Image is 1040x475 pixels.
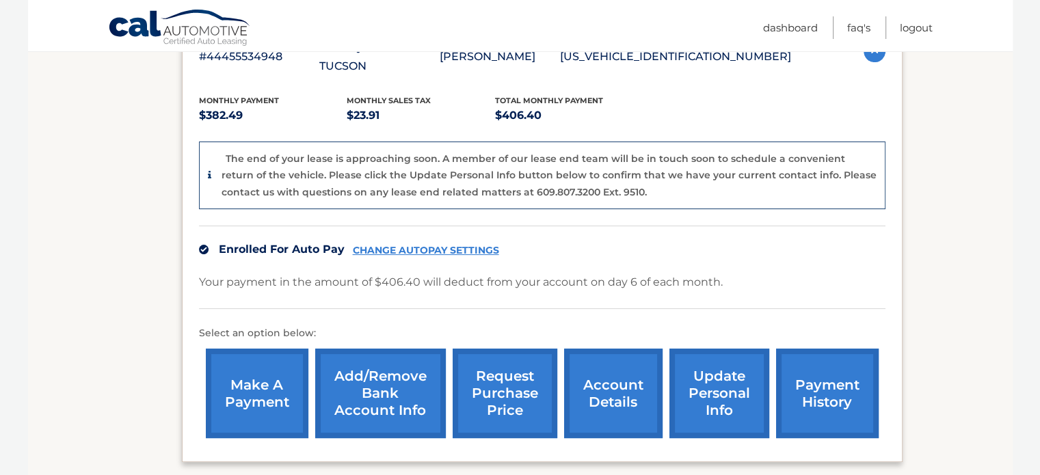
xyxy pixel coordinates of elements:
p: Your payment in the amount of $406.40 will deduct from your account on day 6 of each month. [199,273,723,292]
a: account details [564,349,663,438]
p: 2023 Hyundai TUCSON [319,38,440,76]
a: request purchase price [453,349,557,438]
a: update personal info [669,349,769,438]
span: Monthly sales Tax [347,96,431,105]
p: [US_VEHICLE_IDENTIFICATION_NUMBER] [560,47,791,66]
a: make a payment [206,349,308,438]
span: Enrolled For Auto Pay [219,243,345,256]
a: CHANGE AUTOPAY SETTINGS [353,245,499,256]
p: $406.40 [495,106,643,125]
a: payment history [776,349,879,438]
a: Logout [900,16,933,39]
a: FAQ's [847,16,870,39]
p: $23.91 [347,106,495,125]
a: Cal Automotive [108,9,252,49]
span: Monthly Payment [199,96,279,105]
span: Total Monthly Payment [495,96,603,105]
p: The end of your lease is approaching soon. A member of our lease end team will be in touch soon t... [222,152,877,198]
p: Select an option below: [199,325,885,342]
p: [PERSON_NAME] [440,47,560,66]
img: check.svg [199,245,209,254]
a: Dashboard [763,16,818,39]
p: $382.49 [199,106,347,125]
p: #44455534948 [199,47,319,66]
a: Add/Remove bank account info [315,349,446,438]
